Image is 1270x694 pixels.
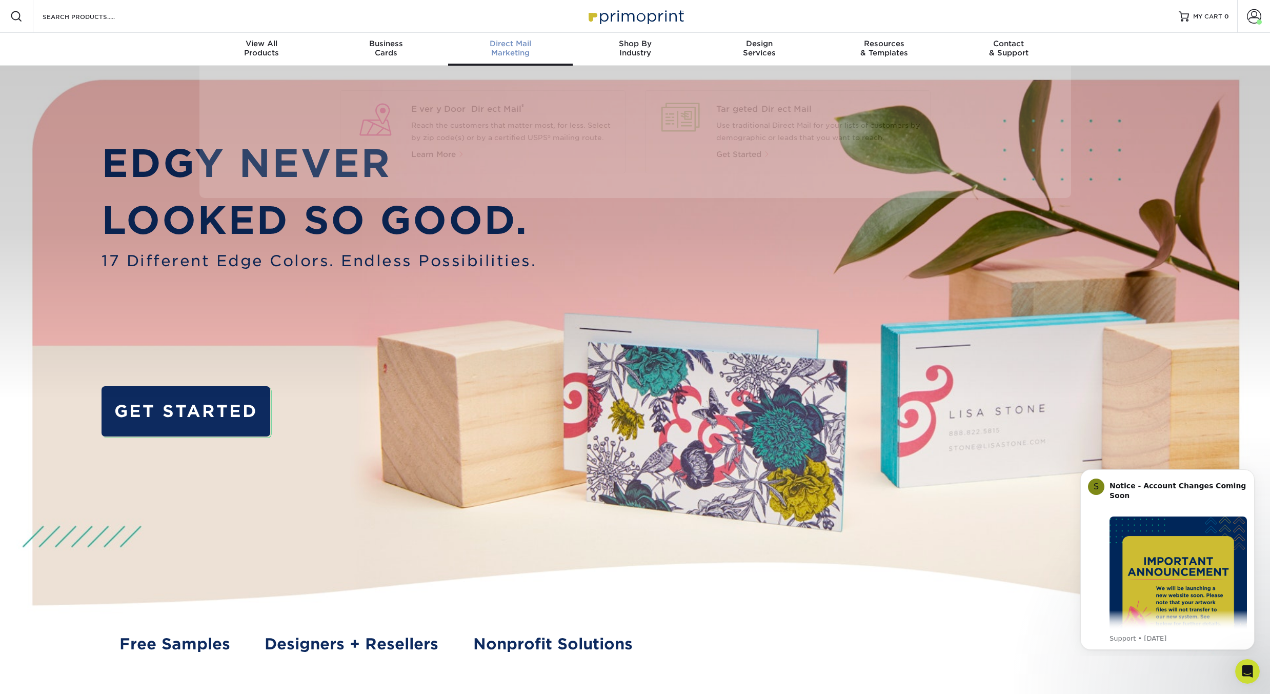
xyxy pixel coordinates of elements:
[199,39,324,57] div: Products
[716,120,922,144] p: Use traditional Direct Mail for your lists of customers by demographic or leads that you want to ...
[521,103,524,110] sup: ®
[42,10,142,23] input: SEARCH PRODUCTS.....
[573,39,697,57] div: Industry
[1193,12,1222,21] span: MY CART
[324,39,448,48] span: Business
[1224,13,1229,20] span: 0
[119,632,230,656] a: Free Samples
[1235,659,1260,684] iframe: Intercom live chat
[411,150,456,159] span: Learn More
[822,33,946,66] a: Resources& Templates
[584,5,687,27] img: Primoprint
[697,39,822,57] div: Services
[199,33,324,66] a: View AllProducts
[946,33,1071,66] a: Contact& Support
[448,39,573,57] div: Marketing
[324,33,448,66] a: BusinessCards
[946,39,1071,48] span: Contact
[716,151,770,158] a: Get Started
[411,103,617,115] a: Every Door Direct Mail®
[473,632,633,656] a: Nonprofit Solutions
[199,39,324,48] span: View All
[573,39,697,48] span: Shop By
[448,39,573,48] span: Direct Mail
[411,151,469,158] a: Learn More
[265,632,438,656] a: Designers + Resellers
[946,39,1071,57] div: & Support
[1065,460,1270,656] iframe: Intercom notifications message
[411,120,617,144] p: Reach the customers that matter most, for less. Select by zip code(s) or by a certified USPS® mai...
[3,663,87,690] iframe: Google Customer Reviews
[697,39,822,48] span: Design
[697,33,822,66] a: DesignServices
[716,150,761,159] span: Get Started
[411,103,617,115] span: Every Door Direct Mail
[324,39,448,57] div: Cards
[573,33,697,66] a: Shop ByIndustry
[448,33,573,66] a: Direct MailMarketing
[716,103,922,115] a: Targeted Direct Mail
[102,386,270,437] a: GET STARTED
[822,39,946,48] span: Resources
[822,39,946,57] div: & Templates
